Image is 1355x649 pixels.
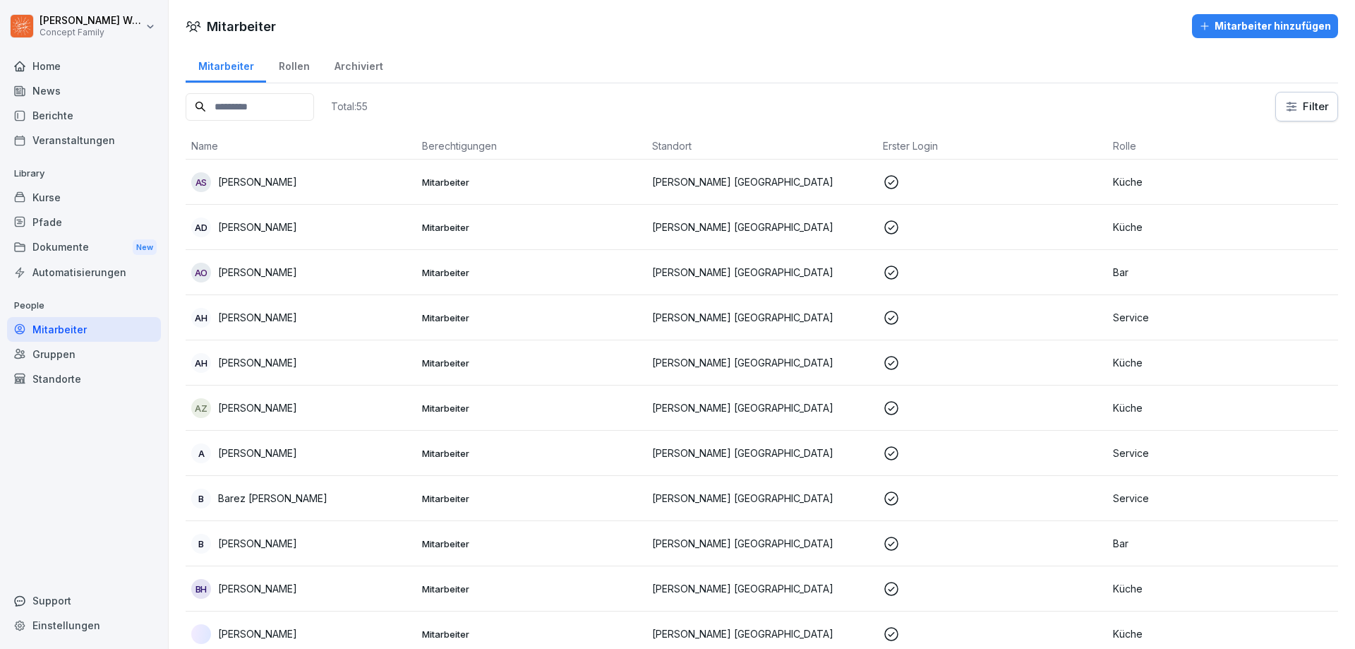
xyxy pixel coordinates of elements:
div: New [133,239,157,256]
a: Berichte [7,103,161,128]
p: [PERSON_NAME] [GEOGRAPHIC_DATA] [652,310,872,325]
h1: Mitarbeiter [207,17,276,36]
a: Home [7,54,161,78]
p: Mitarbeiter [422,176,642,189]
p: [PERSON_NAME] [GEOGRAPHIC_DATA] [652,446,872,460]
p: [PERSON_NAME] [GEOGRAPHIC_DATA] [652,581,872,596]
p: Service [1113,446,1332,460]
p: Küche [1113,220,1332,234]
p: [PERSON_NAME] [GEOGRAPHIC_DATA] [652,400,872,415]
p: [PERSON_NAME] [218,220,297,234]
a: DokumenteNew [7,234,161,261]
th: Standort [646,133,877,160]
a: Standorte [7,367,161,391]
p: Mitarbeiter [422,537,642,550]
div: AZ [191,398,211,418]
a: Mitarbeiter [186,47,266,83]
p: Barez [PERSON_NAME] [218,491,327,506]
a: Einstellungen [7,613,161,638]
a: Rollen [266,47,322,83]
button: Mitarbeiter hinzufügen [1192,14,1338,38]
p: [PERSON_NAME] [GEOGRAPHIC_DATA] [652,536,872,551]
div: Mitarbeiter hinzufügen [1199,18,1331,34]
p: Mitarbeiter [422,266,642,279]
p: [PERSON_NAME] [GEOGRAPHIC_DATA] [652,355,872,370]
th: Berechtigungen [416,133,647,160]
div: B [191,534,211,554]
p: Küche [1113,626,1332,641]
th: Erster Login [877,133,1108,160]
div: Support [7,588,161,613]
p: [PERSON_NAME] [218,174,297,189]
a: Automatisierungen [7,260,161,285]
div: BH [191,579,211,599]
a: Mitarbeiter [7,317,161,342]
p: Mitarbeiter [422,447,642,460]
p: [PERSON_NAME] [218,581,297,596]
p: [PERSON_NAME] [218,626,297,641]
a: Pfade [7,210,161,234]
p: [PERSON_NAME] [218,446,297,460]
p: [PERSON_NAME] [218,265,297,280]
p: [PERSON_NAME] [218,536,297,551]
p: Bar [1113,536,1332,551]
th: Rolle [1107,133,1338,160]
div: AH [191,308,211,328]
p: Küche [1113,355,1332,370]
p: Mitarbeiter [422,628,642,641]
p: [PERSON_NAME] [GEOGRAPHIC_DATA] [652,220,872,234]
p: Service [1113,310,1332,325]
div: Dokumente [7,234,161,261]
p: [PERSON_NAME] [GEOGRAPHIC_DATA] [652,265,872,280]
p: [PERSON_NAME] [218,355,297,370]
p: Bar [1113,265,1332,280]
th: Name [186,133,416,160]
p: Mitarbeiter [422,221,642,234]
p: [PERSON_NAME] [GEOGRAPHIC_DATA] [652,491,872,506]
p: [PERSON_NAME] [GEOGRAPHIC_DATA] [652,174,872,189]
p: Küche [1113,581,1332,596]
div: B [191,489,211,508]
p: Service [1113,491,1332,506]
p: Mitarbeiter [422,583,642,595]
div: AH [191,353,211,373]
div: Filter [1284,100,1329,114]
p: Küche [1113,400,1332,415]
p: [PERSON_NAME] Weichsel [40,15,143,27]
p: Mitarbeiter [422,492,642,505]
p: Concept Family [40,28,143,37]
p: People [7,294,161,317]
a: Archiviert [322,47,395,83]
p: Library [7,162,161,185]
p: [PERSON_NAME] [218,400,297,415]
a: Kurse [7,185,161,210]
p: Mitarbeiter [422,402,642,415]
div: A [191,443,211,463]
div: AO [191,263,211,282]
p: Küche [1113,174,1332,189]
a: News [7,78,161,103]
p: Total: 55 [331,100,368,113]
p: Mitarbeiter [422,311,642,324]
p: Mitarbeiter [422,357,642,369]
a: Veranstaltungen [7,128,161,153]
p: [PERSON_NAME] [218,310,297,325]
div: AS [191,172,211,192]
div: AD [191,218,211,237]
a: Gruppen [7,342,161,367]
button: Filter [1276,93,1337,121]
